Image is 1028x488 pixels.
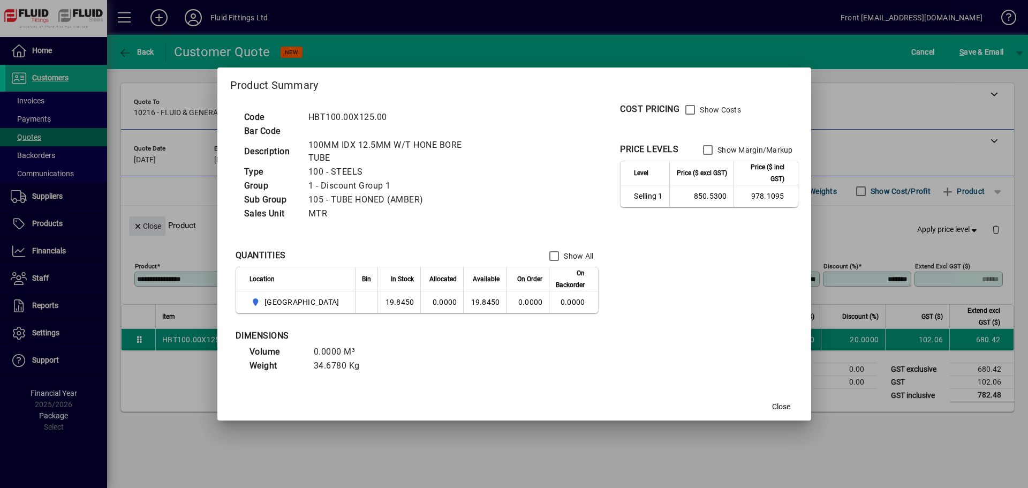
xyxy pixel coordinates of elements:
[764,397,798,416] button: Close
[308,359,373,373] td: 34.6780 Kg
[303,110,498,124] td: HBT100.00X125.00
[772,401,790,412] span: Close
[698,104,741,115] label: Show Costs
[250,296,344,309] span: AUCKLAND
[239,193,303,207] td: Sub Group
[634,191,662,201] span: Selling 1
[734,185,798,207] td: 978.1095
[239,179,303,193] td: Group
[620,103,679,116] div: COST PRICING
[244,359,308,373] td: Weight
[236,329,503,342] div: DIMENSIONS
[562,251,593,261] label: Show All
[377,291,420,313] td: 19.8450
[669,185,734,207] td: 850.5300
[308,345,373,359] td: 0.0000 M³
[236,249,286,262] div: QUANTITIES
[429,273,457,285] span: Allocated
[549,291,598,313] td: 0.0000
[303,193,498,207] td: 105 - TUBE HONED (AMBER)
[239,207,303,221] td: Sales Unit
[303,179,498,193] td: 1 - Discount Group 1
[217,67,811,99] h2: Product Summary
[362,273,371,285] span: Bin
[239,110,303,124] td: Code
[634,167,648,179] span: Level
[517,273,542,285] span: On Order
[239,124,303,138] td: Bar Code
[677,167,727,179] span: Price ($ excl GST)
[463,291,506,313] td: 19.8450
[556,267,585,291] span: On Backorder
[244,345,308,359] td: Volume
[620,143,678,156] div: PRICE LEVELS
[473,273,500,285] span: Available
[303,165,498,179] td: 100 - STEELS
[239,138,303,165] td: Description
[518,298,543,306] span: 0.0000
[740,161,784,185] span: Price ($ incl GST)
[420,291,463,313] td: 0.0000
[303,207,498,221] td: MTR
[239,165,303,179] td: Type
[303,138,498,165] td: 100MM IDX 12.5MM W/T HONE BORE TUBE
[715,145,793,155] label: Show Margin/Markup
[264,297,339,307] span: [GEOGRAPHIC_DATA]
[250,273,275,285] span: Location
[391,273,414,285] span: In Stock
